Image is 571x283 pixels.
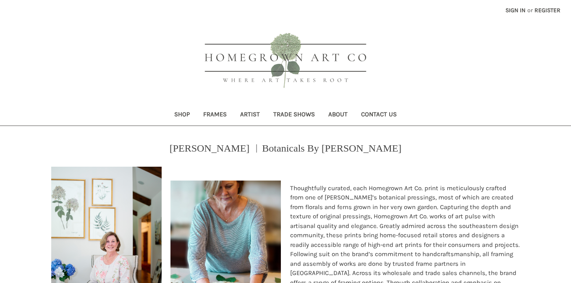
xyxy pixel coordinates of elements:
a: Frames [196,105,233,126]
a: Contact Us [354,105,403,126]
img: HOMEGROWN ART CO [191,24,380,99]
a: Trade Shows [267,105,322,126]
p: [PERSON_NAME] ︱Botanicals By [PERSON_NAME] [170,141,402,156]
a: About [322,105,354,126]
a: Artist [233,105,267,126]
a: Shop [168,105,196,126]
span: or [526,6,534,15]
